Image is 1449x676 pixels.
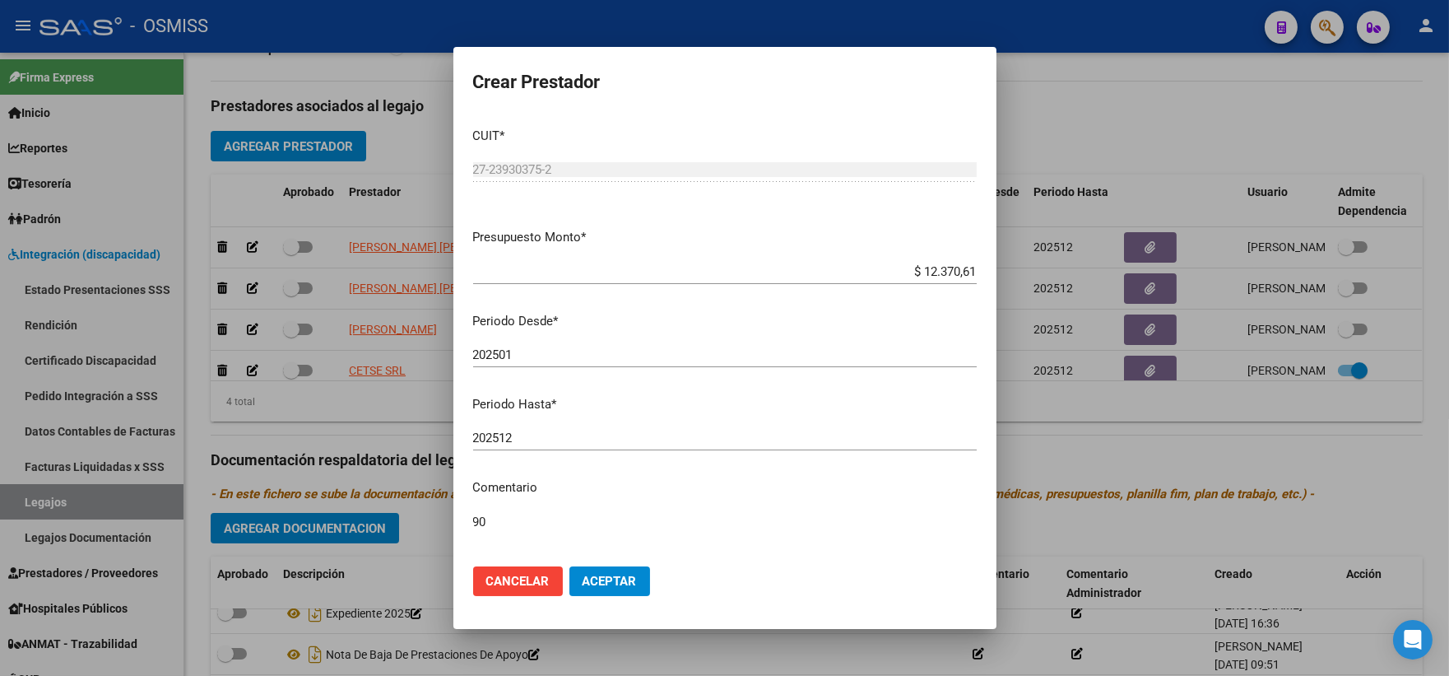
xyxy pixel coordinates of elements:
p: CUIT [473,127,977,146]
button: Aceptar [569,566,650,596]
div: Open Intercom Messenger [1393,620,1433,660]
h2: Crear Prestador [473,67,977,98]
p: Comentario [473,478,977,497]
button: Cancelar [473,566,563,596]
p: Periodo Desde [473,312,977,331]
span: Aceptar [583,574,637,589]
p: Periodo Hasta [473,395,977,414]
span: Cancelar [486,574,550,589]
p: Presupuesto Monto [473,228,977,247]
